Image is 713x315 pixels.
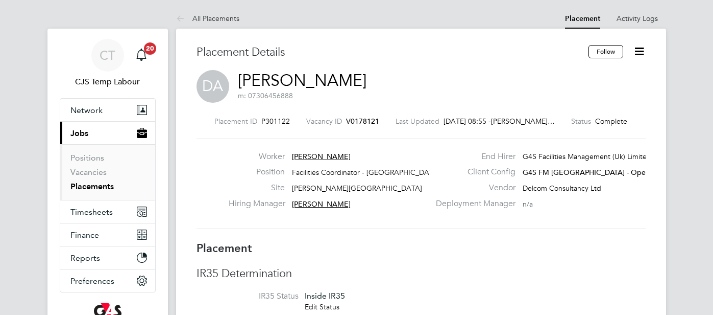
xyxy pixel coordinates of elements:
span: [PERSON_NAME] [292,152,351,161]
span: m: 07306456888 [238,91,293,100]
a: 20 [131,39,152,72]
span: [DATE] 08:55 - [444,117,491,126]
span: CJS Temp Labour [60,76,156,88]
span: DA [196,70,229,103]
span: Inside IR35 [305,291,345,301]
a: Activity Logs [617,14,658,23]
span: CT [100,49,115,62]
a: Edit Status [305,302,339,311]
span: Delcom Consultancy Ltd [523,184,601,193]
span: Facilities Coordinator - [GEOGRAPHIC_DATA] [292,168,440,177]
a: Vacancies [70,167,107,177]
label: Vendor [430,183,515,193]
a: Placements [70,182,114,191]
span: Finance [70,230,99,240]
label: Status [571,117,591,126]
a: All Placements [176,14,239,23]
label: Worker [229,151,285,162]
label: Deployment Manager [430,198,515,209]
span: Complete [595,117,627,126]
label: Placement ID [214,117,257,126]
h3: IR35 Determination [196,266,646,281]
label: Client Config [430,167,515,177]
span: [PERSON_NAME][GEOGRAPHIC_DATA] [292,184,422,193]
span: 20 [144,42,156,55]
div: Jobs [60,144,155,200]
span: P301122 [261,117,290,126]
label: IR35 Status [196,291,299,302]
a: CTCJS Temp Labour [60,39,156,88]
button: Follow [588,45,623,58]
a: Placement [565,14,600,23]
span: Jobs [70,128,88,138]
button: Finance [60,223,155,246]
a: Positions [70,153,104,163]
label: Position [229,167,285,177]
span: G4S Facilities Management (Uk) Limited [523,152,651,161]
button: Reports [60,246,155,269]
span: Timesheets [70,207,113,217]
h3: Placement Details [196,45,581,60]
label: Site [229,183,285,193]
label: End Hirer [430,151,515,162]
label: Vacancy ID [306,117,342,126]
button: Network [60,99,155,121]
a: [PERSON_NAME] [238,71,366,91]
label: Hiring Manager [229,198,285,209]
button: Preferences [60,269,155,292]
button: Timesheets [60,200,155,223]
span: [PERSON_NAME] [292,199,351,209]
span: [PERSON_NAME]… [491,117,555,126]
button: Jobs [60,122,155,144]
span: V0178121 [346,117,379,126]
span: Reports [70,253,100,263]
span: G4S FM [GEOGRAPHIC_DATA] - Operational [523,168,669,177]
span: n/a [523,199,533,209]
span: Network [70,105,103,115]
span: Preferences [70,276,114,286]
label: Last Updated [396,117,439,126]
b: Placement [196,241,252,255]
